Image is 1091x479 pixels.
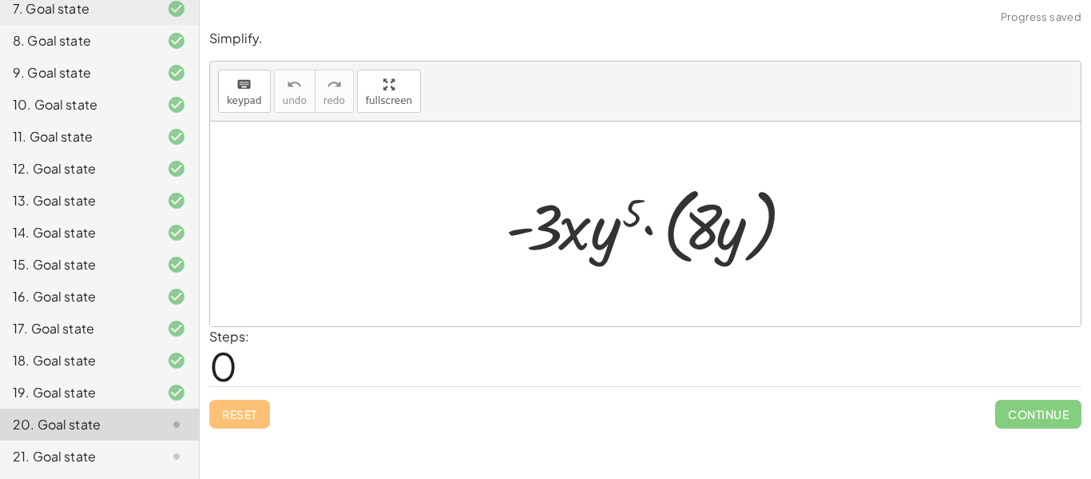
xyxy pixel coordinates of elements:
label: Steps: [209,328,249,345]
button: fullscreen [357,70,421,113]
i: Task finished and correct. [167,63,186,82]
i: Task finished and correct. [167,383,186,402]
span: Progress saved [1001,10,1081,26]
i: keyboard [236,75,252,94]
span: 0 [209,341,237,390]
div: 10. Goal state [13,95,141,114]
div: 11. Goal state [13,127,141,146]
i: Task finished and correct. [167,223,186,242]
i: Task not started. [167,415,186,434]
div: 15. Goal state [13,255,141,274]
button: keyboardkeypad [218,70,271,113]
div: 18. Goal state [13,351,141,370]
div: 12. Goal state [13,159,141,178]
div: 20. Goal state [13,415,141,434]
div: 13. Goal state [13,191,141,210]
span: fullscreen [366,95,412,106]
div: 19. Goal state [13,383,141,402]
button: undoundo [274,70,315,113]
div: 8. Goal state [13,31,141,50]
i: Task finished and correct. [167,255,186,274]
i: Task finished and correct. [167,159,186,178]
div: 16. Goal state [13,287,141,306]
i: Task finished and correct. [167,287,186,306]
span: redo [323,95,345,106]
span: keypad [227,95,262,106]
i: Task finished and correct. [167,191,186,210]
i: Task finished and correct. [167,95,186,114]
i: undo [287,75,302,94]
div: 21. Goal state [13,447,141,466]
i: redo [327,75,342,94]
span: undo [283,95,307,106]
i: Task finished and correct. [167,319,186,338]
i: Task finished and correct. [167,127,186,146]
button: redoredo [315,70,354,113]
i: Task finished and correct. [167,351,186,370]
div: 14. Goal state [13,223,141,242]
p: Simplify. [209,30,1081,48]
div: 9. Goal state [13,63,141,82]
div: 17. Goal state [13,319,141,338]
i: Task not started. [167,447,186,466]
i: Task finished and correct. [167,31,186,50]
